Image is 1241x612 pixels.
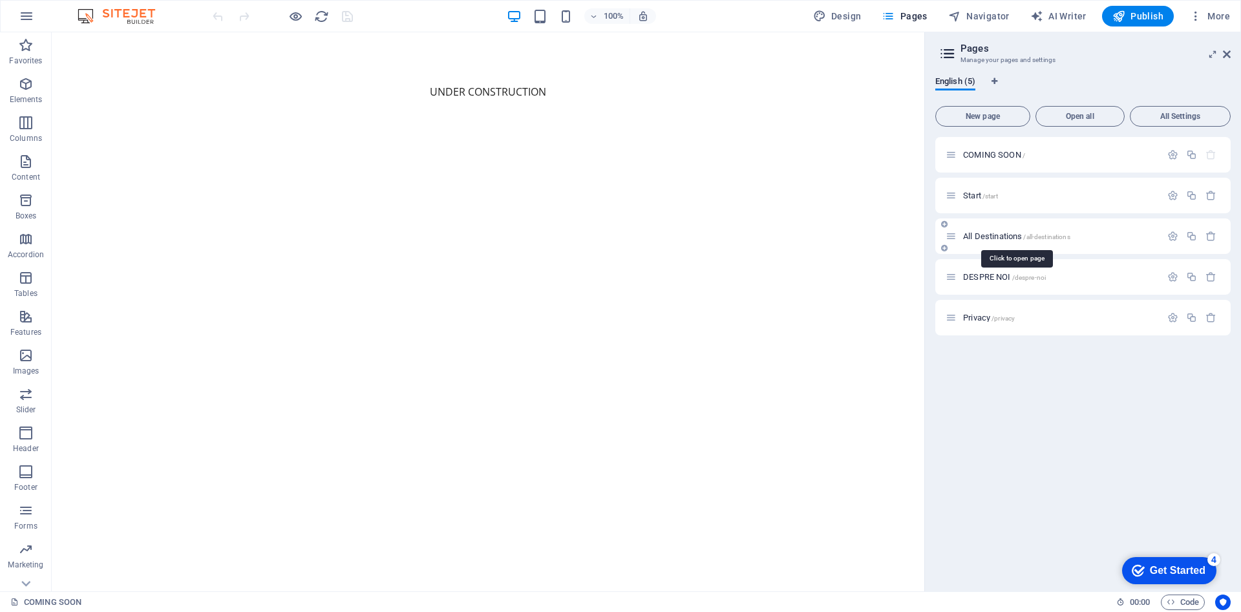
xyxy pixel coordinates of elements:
span: Publish [1112,10,1163,23]
p: Header [13,443,39,454]
div: The startpage cannot be deleted [1205,149,1216,160]
button: AI Writer [1025,6,1092,26]
button: Open all [1035,106,1125,127]
button: reload [313,8,329,24]
button: All Settings [1130,106,1231,127]
span: Pages [882,10,927,23]
h2: Pages [960,43,1231,54]
span: /despre-noi [1012,274,1046,281]
span: All Settings [1136,112,1225,120]
button: Click here to leave preview mode and continue editing [288,8,303,24]
div: Remove [1205,231,1216,242]
p: Favorites [9,56,42,66]
span: Navigator [948,10,1010,23]
div: Duplicate [1186,312,1197,323]
p: Footer [14,482,37,492]
div: Settings [1167,231,1178,242]
p: Boxes [16,211,37,221]
span: : [1139,597,1141,607]
p: Slider [16,405,36,415]
button: Navigator [943,6,1015,26]
button: Pages [876,6,932,26]
div: Remove [1205,312,1216,323]
img: Editor Logo [74,8,171,24]
div: DESPRE NOI/despre-noi [959,273,1161,281]
span: /privacy [992,315,1015,322]
p: Features [10,327,41,337]
span: /all-destinations [1023,233,1070,240]
span: Click to open page [963,313,1015,322]
p: Elements [10,94,43,105]
div: Settings [1167,190,1178,201]
div: Settings [1167,312,1178,323]
p: Marketing [8,560,43,570]
button: New page [935,106,1030,127]
i: On resize automatically adjust zoom level to fit chosen device. [637,10,649,22]
h6: Session time [1116,595,1151,610]
p: Images [13,366,39,376]
div: Remove [1205,190,1216,201]
a: Click to cancel selection. Double-click to open Pages [10,595,81,610]
button: More [1184,6,1235,26]
span: AI Writer [1030,10,1087,23]
i: Reload page [314,9,329,24]
span: Click to open page [963,272,1046,282]
span: Click to open page [963,150,1025,160]
p: Content [12,172,40,182]
span: Design [813,10,862,23]
span: English (5) [935,74,975,92]
div: Start/start [959,191,1161,200]
button: Design [808,6,867,26]
div: Duplicate [1186,190,1197,201]
p: Forms [14,521,37,531]
div: Get Started 4 items remaining, 20% complete [10,6,105,34]
div: Duplicate [1186,231,1197,242]
h6: 100% [604,8,624,24]
div: All Destinations/all-destinations [959,232,1161,240]
div: Get Started [38,14,94,26]
p: Accordion [8,249,44,260]
button: 100% [584,8,630,24]
span: 00 00 [1130,595,1150,610]
span: /start [982,193,998,200]
span: More [1189,10,1230,23]
div: Language Tabs [935,76,1231,101]
span: Click to open page [963,191,998,200]
span: All Destinations [963,231,1070,241]
span: Open all [1041,112,1119,120]
div: Duplicate [1186,271,1197,282]
div: Settings [1167,271,1178,282]
h3: Manage your pages and settings [960,54,1205,66]
button: Usercentrics [1215,595,1231,610]
p: Tables [14,288,37,299]
div: Duplicate [1186,149,1197,160]
span: / [1023,152,1025,159]
button: Publish [1102,6,1174,26]
span: Code [1167,595,1199,610]
button: Code [1161,595,1205,610]
div: Remove [1205,271,1216,282]
span: New page [941,112,1024,120]
p: Columns [10,133,42,143]
div: COMING SOON/ [959,151,1161,159]
div: Privacy/privacy [959,313,1161,322]
div: 4 [96,3,109,16]
div: Settings [1167,149,1178,160]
